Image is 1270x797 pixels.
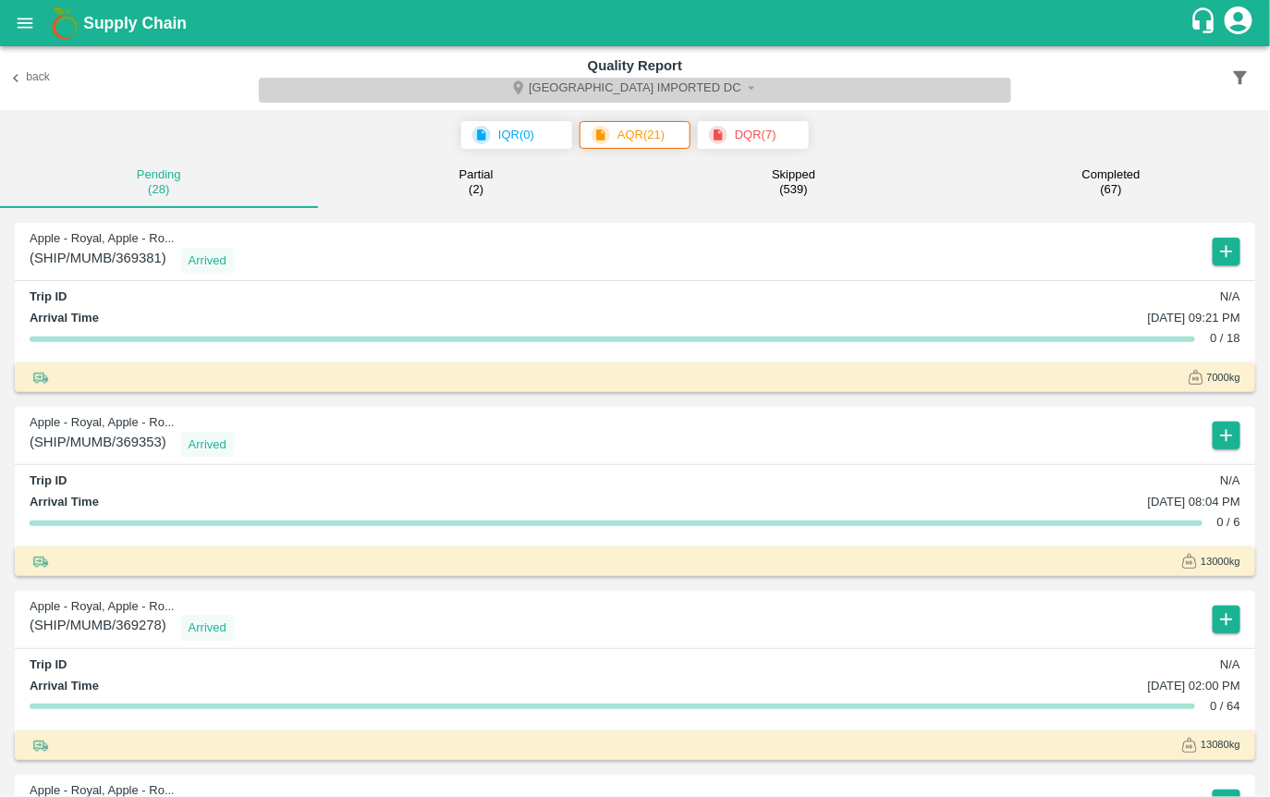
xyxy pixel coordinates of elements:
p: Trip ID [30,288,67,306]
p: Apple - Royal, Apple - Ro... [30,230,234,248]
p: Apple - Royal, Apple - Ro... [30,414,234,432]
p: Arrival Time [30,678,99,695]
div: Arrived [181,432,234,458]
small: ( 28 ) [148,182,169,197]
img: truck [30,366,52,388]
b: Supply Chain [83,14,187,32]
div: account of current user [1222,4,1255,43]
img: WeightIcon [1189,370,1203,385]
p: 0 / 6 [1217,514,1240,532]
p: 0 / 64 [1210,698,1240,716]
p: Arrival Time [30,494,99,511]
span: 13080 kg [1201,736,1240,753]
a: Supply Chain [83,10,1190,36]
p: Trip ID [30,472,67,490]
img: WeightIcon [1182,738,1197,753]
p: N/A [1220,288,1240,306]
img: truck [30,550,52,572]
span: 7000 kg [1207,369,1241,386]
img: truck [30,734,52,756]
div: customer-support [1190,6,1222,40]
p: Arrival Time [30,310,99,327]
p: 0 / 18 [1210,330,1240,348]
p: N/A [1220,656,1240,674]
span: ( SHIP/MUMB/369381 ) [30,248,166,274]
p: [DATE] 09:21 PM [1148,310,1240,327]
small: ( 67 ) [1101,182,1122,197]
p: [DATE] 08:04 PM [1148,494,1240,511]
button: Select DC [259,78,1012,103]
div: Arrived [181,248,234,274]
p: Trip ID [30,656,67,674]
small: ( 2 ) [469,182,483,197]
p: AQR ( 21 ) [617,126,665,144]
p: Partial [459,167,494,182]
small: ( 539 ) [780,182,808,197]
span: DQR(7) [698,121,809,149]
span: ( SHIP/MUMB/369353 ) [30,432,166,458]
span: 13000 kg [1201,553,1240,570]
button: open drawer [4,2,46,44]
span: IQR(0) [461,121,572,149]
h6: Quality Report [259,54,1012,78]
img: logo [46,5,83,42]
p: IQR ( 0 ) [498,126,534,144]
img: WeightIcon [1182,554,1197,569]
p: Pending [137,167,181,182]
p: Skipped [772,167,815,182]
div: Arrived [181,615,234,641]
p: DQR ( 7 ) [735,126,776,144]
span: AQR(21) [580,121,690,149]
p: Apple - Royal, Apple - Ro... [30,598,234,616]
p: [DATE] 02:00 PM [1148,678,1240,695]
span: ( SHIP/MUMB/369278 ) [30,615,166,641]
p: Completed [1082,167,1141,182]
p: N/A [1220,472,1240,490]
